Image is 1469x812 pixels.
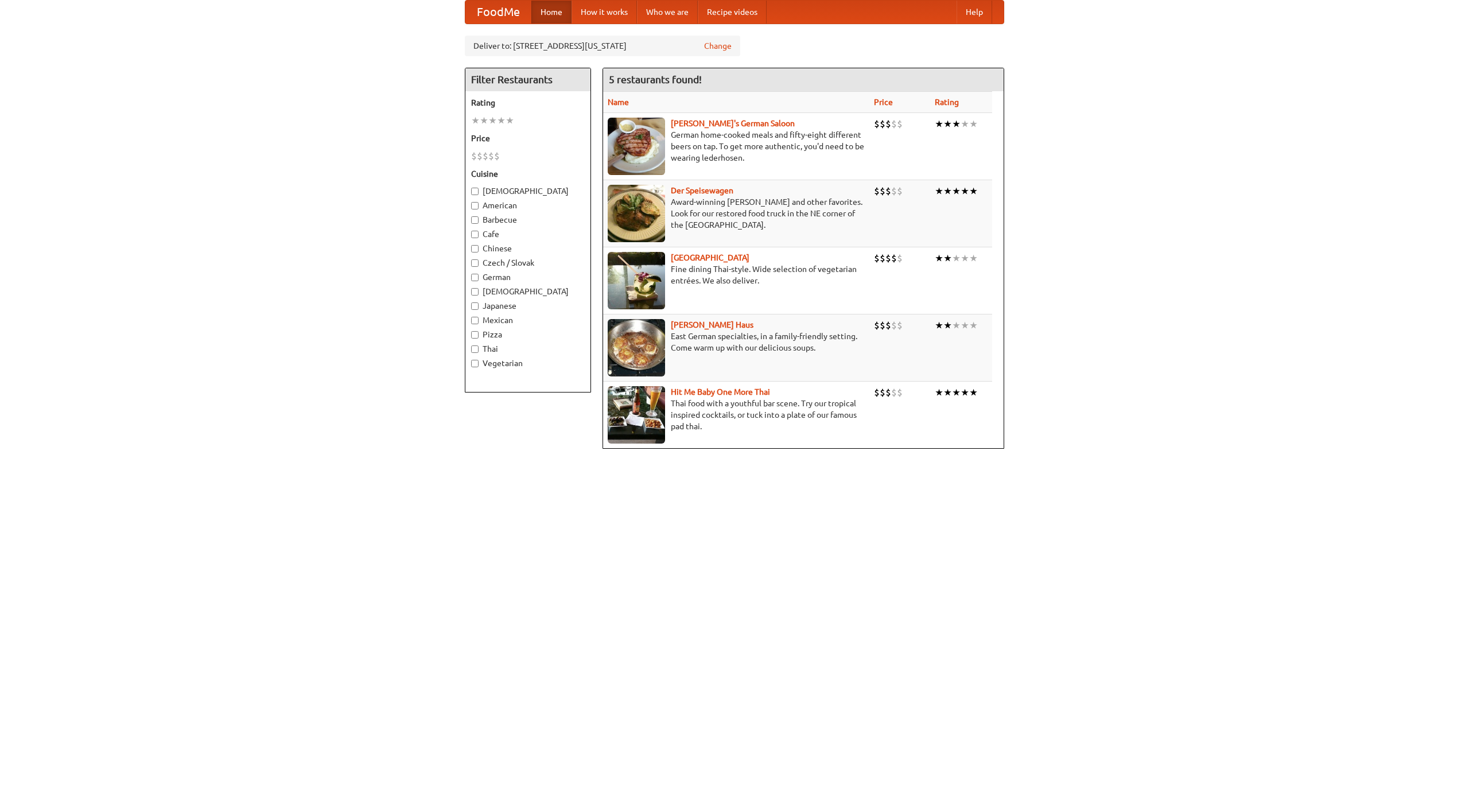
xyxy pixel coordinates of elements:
li: ★ [506,114,514,127]
a: [PERSON_NAME]'s German Saloon [671,119,795,128]
p: German home-cooked meals and fifty-eight different beers on tap. To get more authentic, you'd nee... [608,129,865,164]
input: Vegetarian [471,360,479,367]
img: babythai.jpg [608,386,665,444]
label: German [471,271,585,283]
input: German [471,274,479,281]
li: ★ [943,252,952,265]
label: Japanese [471,300,585,312]
li: $ [880,319,885,332]
li: $ [477,150,483,162]
li: $ [885,319,891,332]
li: ★ [943,118,952,130]
input: Cafe [471,231,479,238]
li: $ [874,386,880,399]
label: Vegetarian [471,358,585,369]
li: ★ [943,386,952,399]
li: ★ [935,185,943,197]
li: $ [880,386,885,399]
li: $ [471,150,477,162]
label: Chinese [471,243,585,254]
label: Czech / Slovak [471,257,585,269]
li: $ [891,319,897,332]
a: [GEOGRAPHIC_DATA] [671,253,749,262]
input: American [471,202,479,209]
a: Who we are [637,1,698,24]
li: ★ [943,185,952,197]
li: $ [885,118,891,130]
input: Chinese [471,245,479,252]
a: Change [704,40,732,52]
li: $ [885,185,891,197]
li: ★ [935,118,943,130]
input: Mexican [471,317,479,324]
li: $ [897,252,903,265]
h4: Filter Restaurants [465,68,590,91]
li: $ [880,185,885,197]
li: ★ [471,114,480,127]
li: $ [488,150,494,162]
label: American [471,200,585,211]
li: $ [494,150,500,162]
li: $ [897,118,903,130]
a: Name [608,98,629,107]
li: ★ [952,185,961,197]
li: ★ [969,185,978,197]
input: Thai [471,345,479,353]
li: $ [897,185,903,197]
p: Award-winning [PERSON_NAME] and other favorites. Look for our restored food truck in the NE corne... [608,196,865,231]
li: ★ [497,114,506,127]
ng-pluralize: 5 restaurants found! [609,74,702,85]
p: East German specialties, in a family-friendly setting. Come warm up with our delicious soups. [608,331,865,353]
li: $ [891,386,897,399]
li: ★ [969,319,978,332]
input: Japanese [471,302,479,310]
img: kohlhaus.jpg [608,319,665,376]
li: ★ [952,252,961,265]
a: How it works [572,1,637,24]
li: ★ [969,118,978,130]
li: ★ [935,386,943,399]
li: ★ [488,114,497,127]
a: FoodMe [465,1,531,24]
li: ★ [961,185,969,197]
label: Mexican [471,314,585,326]
input: [DEMOGRAPHIC_DATA] [471,188,479,195]
img: speisewagen.jpg [608,185,665,242]
a: Help [957,1,992,24]
input: Pizza [471,331,479,339]
img: esthers.jpg [608,118,665,175]
h5: Cuisine [471,168,585,180]
b: [PERSON_NAME] Haus [671,320,753,329]
li: ★ [961,252,969,265]
input: Czech / Slovak [471,259,479,267]
li: ★ [480,114,488,127]
li: ★ [952,319,961,332]
li: ★ [943,319,952,332]
li: ★ [952,118,961,130]
h5: Rating [471,97,585,108]
input: Barbecue [471,216,479,224]
h5: Price [471,133,585,144]
p: Fine dining Thai-style. Wide selection of vegetarian entrées. We also deliver. [608,263,865,286]
a: Recipe videos [698,1,767,24]
input: [DEMOGRAPHIC_DATA] [471,288,479,296]
label: Cafe [471,228,585,240]
li: $ [885,252,891,265]
li: ★ [961,386,969,399]
li: ★ [969,386,978,399]
li: ★ [935,252,943,265]
label: Thai [471,343,585,355]
a: Der Speisewagen [671,186,733,195]
li: $ [874,118,880,130]
li: ★ [961,118,969,130]
li: $ [874,185,880,197]
li: $ [891,252,897,265]
li: $ [885,386,891,399]
li: $ [874,319,880,332]
a: Rating [935,98,959,107]
label: [DEMOGRAPHIC_DATA] [471,286,585,297]
li: $ [897,319,903,332]
div: Deliver to: [STREET_ADDRESS][US_STATE] [465,36,740,56]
